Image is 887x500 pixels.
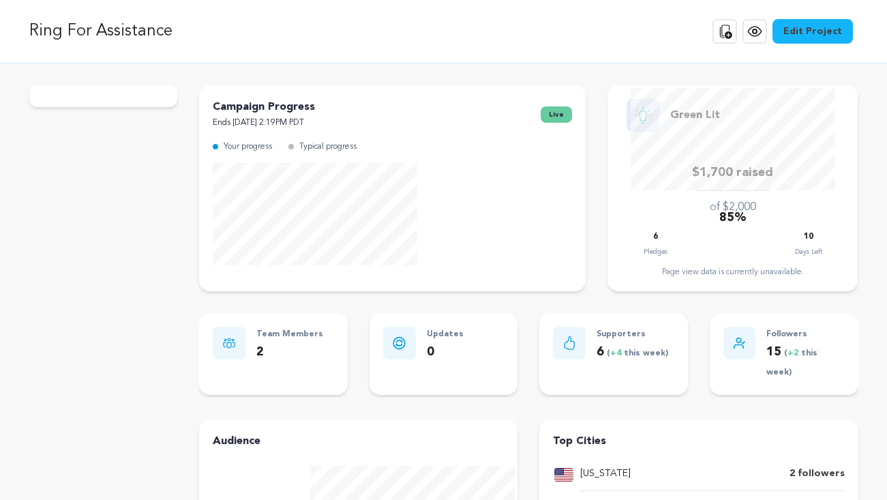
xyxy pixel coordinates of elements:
[766,327,844,342] p: Followers
[427,327,464,342] p: Updates
[644,245,667,259] p: Pledges
[597,327,668,342] p: Supporters
[766,349,817,377] span: ( this week)
[610,349,624,357] span: +4
[213,99,315,115] p: Campaign Progress
[553,433,844,450] h4: Top Cities
[299,139,357,155] p: Typical progress
[710,199,756,216] p: of $2,000
[256,342,323,362] p: 2
[541,106,572,123] span: live
[213,115,315,131] p: Ends [DATE] 2:19PM PDT
[795,245,822,259] p: Days Left
[604,349,668,357] span: ( this week)
[653,229,658,245] p: 6
[597,342,668,362] p: 6
[621,267,844,278] div: Page view data is currently unavailable.
[772,19,853,44] a: Edit Project
[256,327,323,342] p: Team Members
[224,139,272,155] p: Your progress
[787,349,801,357] span: +2
[719,208,747,228] p: 85%
[427,342,464,362] p: 0
[766,342,844,382] p: 15
[29,19,172,44] p: Ring For Assistance
[213,433,504,450] h4: Audience
[580,466,631,482] p: [US_STATE]
[804,229,813,245] p: 10
[790,466,845,482] p: 2 followers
